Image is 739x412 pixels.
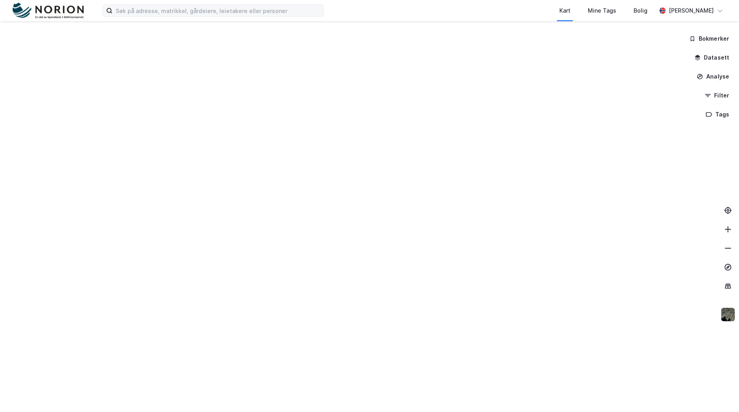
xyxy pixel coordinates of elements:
[669,6,714,15] div: [PERSON_NAME]
[113,5,323,17] input: Søk på adresse, matrikkel, gårdeiere, leietakere eller personer
[634,6,647,15] div: Bolig
[559,6,570,15] div: Kart
[588,6,616,15] div: Mine Tags
[700,374,739,412] iframe: Chat Widget
[13,3,84,19] img: norion-logo.80e7a08dc31c2e691866.png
